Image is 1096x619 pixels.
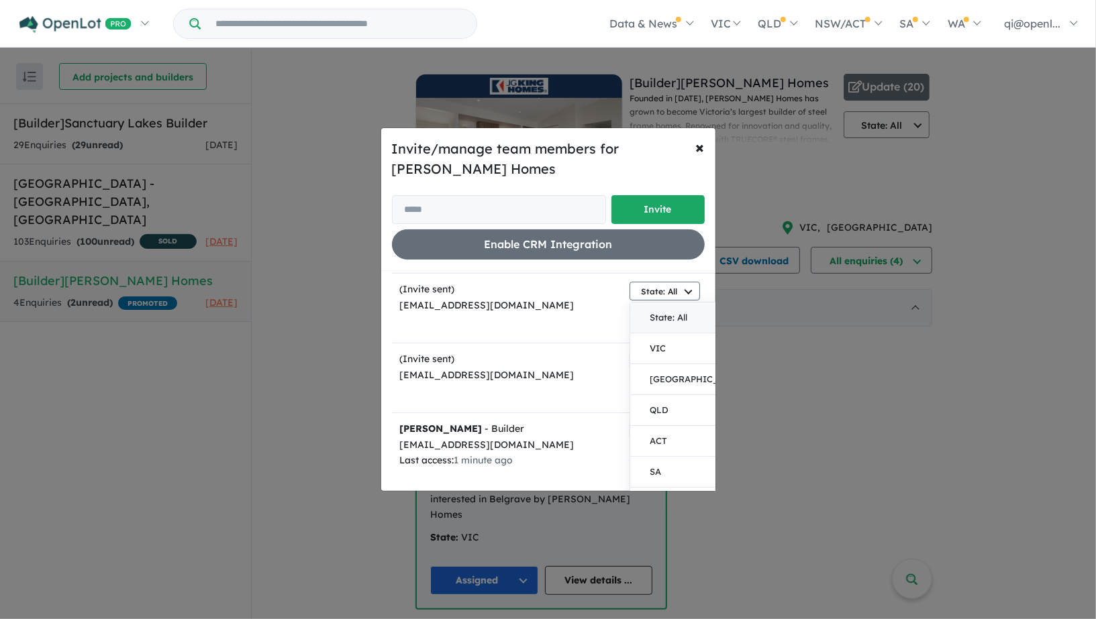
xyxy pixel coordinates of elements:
button: [GEOGRAPHIC_DATA] [630,364,765,395]
button: State: All [630,282,700,300]
div: - Builder [400,421,613,437]
button: QLD [630,395,765,426]
div: [EMAIL_ADDRESS][DOMAIN_NAME] [400,437,613,453]
strong: [PERSON_NAME] [400,423,483,435]
button: ACT [630,426,765,457]
div: Last access: [400,453,613,469]
div: [EMAIL_ADDRESS][DOMAIN_NAME] [400,368,613,384]
div: (Invite sent) [400,282,613,298]
span: Off [660,300,675,319]
div: [EMAIL_ADDRESS][DOMAIN_NAME] [400,298,613,314]
span: 1 minute ago [454,454,513,466]
button: WA [630,488,765,518]
h5: Invite/manage team members for [PERSON_NAME] Homes [392,139,705,179]
div: Notify: [630,300,675,319]
button: Enable CRM Integration [392,229,705,260]
span: × [696,137,705,157]
div: State: All [630,302,766,580]
button: VIC [630,333,765,364]
span: qi@openl... [1004,17,1060,30]
img: Openlot PRO Logo White [19,16,132,33]
button: SA [630,457,765,488]
input: Try estate name, suburb, builder or developer [203,9,474,38]
button: Invite [611,195,705,224]
div: (Invite sent) [400,351,613,368]
button: State: All [630,302,765,333]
